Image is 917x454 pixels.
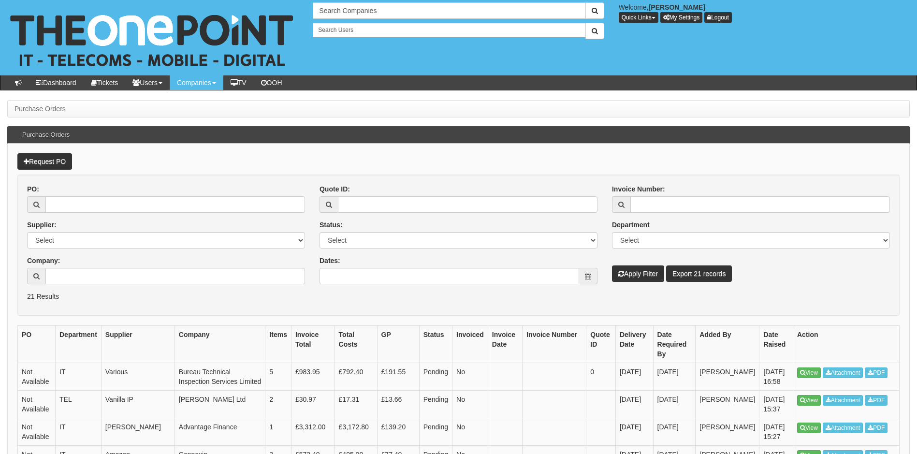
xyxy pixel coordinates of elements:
[170,75,223,90] a: Companies
[696,363,759,391] td: [PERSON_NAME]
[84,75,126,90] a: Tickets
[452,326,488,363] th: Invoiced
[320,184,350,194] label: Quote ID:
[175,326,265,363] th: Company
[125,75,170,90] a: Users
[615,363,653,391] td: [DATE]
[291,363,335,391] td: £983.95
[759,418,793,446] td: [DATE] 15:27
[377,363,419,391] td: £191.55
[452,391,488,418] td: No
[696,418,759,446] td: [PERSON_NAME]
[335,391,377,418] td: £17.31
[823,395,863,406] a: Attachment
[865,395,888,406] a: PDF
[759,326,793,363] th: Date Raised
[17,153,72,170] a: Request PO
[313,23,585,37] input: Search Users
[523,326,586,363] th: Invoice Number
[586,326,616,363] th: Quote ID
[615,418,653,446] td: [DATE]
[793,326,900,363] th: Action
[797,423,821,433] a: View
[291,326,335,363] th: Invoice Total
[653,363,696,391] td: [DATE]
[612,184,665,194] label: Invoice Number:
[291,391,335,418] td: £30.97
[175,418,265,446] td: Advantage Finance
[865,423,888,433] a: PDF
[265,418,291,446] td: 1
[586,363,616,391] td: 0
[759,363,793,391] td: [DATE] 16:58
[175,391,265,418] td: [PERSON_NAME] Ltd
[419,418,452,446] td: Pending
[377,326,419,363] th: GP
[377,391,419,418] td: £13.66
[17,127,74,143] h3: Purchase Orders
[704,12,732,23] a: Logout
[335,326,377,363] th: Total Costs
[56,418,102,446] td: IT
[797,395,821,406] a: View
[696,326,759,363] th: Added By
[101,363,175,391] td: Various
[419,363,452,391] td: Pending
[27,256,60,265] label: Company:
[223,75,254,90] a: TV
[56,326,102,363] th: Department
[419,326,452,363] th: Status
[335,418,377,446] td: £3,172.80
[27,220,57,230] label: Supplier:
[823,367,863,378] a: Attachment
[619,12,658,23] button: Quick Links
[452,363,488,391] td: No
[653,391,696,418] td: [DATE]
[101,391,175,418] td: Vanilla IP
[101,418,175,446] td: [PERSON_NAME]
[265,326,291,363] th: Items
[320,220,342,230] label: Status:
[666,265,732,282] a: Export 21 records
[452,418,488,446] td: No
[18,391,56,418] td: Not Available
[56,391,102,418] td: TEL
[419,391,452,418] td: Pending
[15,104,66,114] li: Purchase Orders
[612,265,664,282] button: Apply Filter
[265,391,291,418] td: 2
[865,367,888,378] a: PDF
[27,184,39,194] label: PO:
[823,423,863,433] a: Attachment
[615,326,653,363] th: Delivery Date
[18,326,56,363] th: PO
[797,367,821,378] a: View
[696,391,759,418] td: [PERSON_NAME]
[615,391,653,418] td: [DATE]
[18,363,56,391] td: Not Available
[254,75,290,90] a: OOH
[653,326,696,363] th: Date Required By
[18,418,56,446] td: Not Available
[265,363,291,391] td: 5
[759,391,793,418] td: [DATE] 15:37
[612,220,650,230] label: Department
[488,326,522,363] th: Invoice Date
[377,418,419,446] td: £139.20
[611,2,917,23] div: Welcome,
[291,418,335,446] td: £3,312.00
[649,3,705,11] b: [PERSON_NAME]
[660,12,703,23] a: My Settings
[335,363,377,391] td: £792.40
[29,75,84,90] a: Dashboard
[175,363,265,391] td: Bureau Technical Inspection Services Limited
[101,326,175,363] th: Supplier
[56,363,102,391] td: IT
[320,256,340,265] label: Dates:
[313,2,585,19] input: Search Companies
[27,292,890,301] p: 21 Results
[653,418,696,446] td: [DATE]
